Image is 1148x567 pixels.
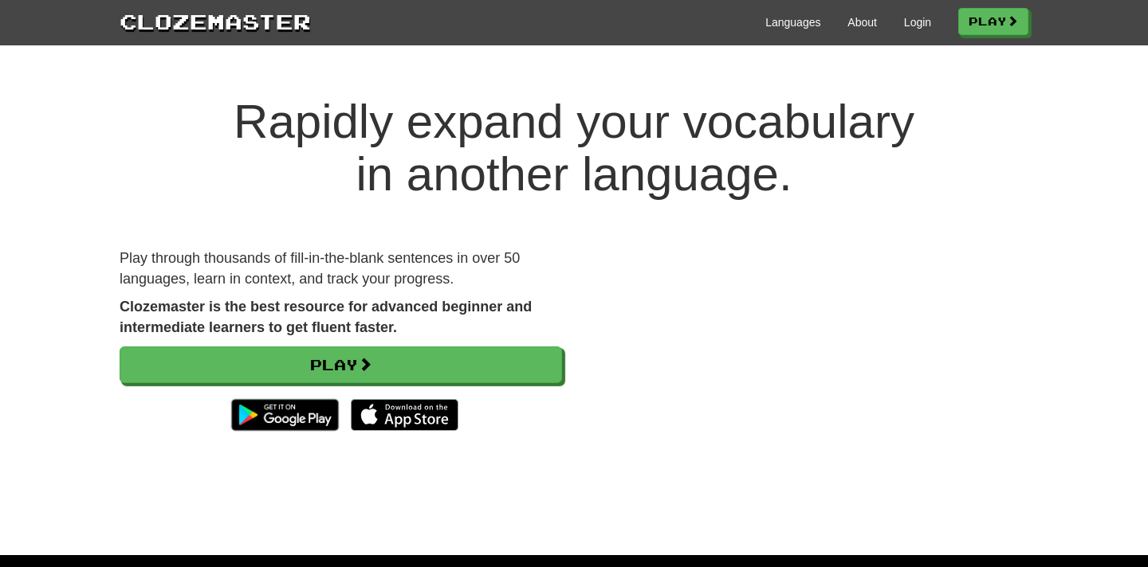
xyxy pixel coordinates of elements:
[223,391,347,439] img: Get it on Google Play
[904,14,931,30] a: Login
[120,346,562,383] a: Play
[958,8,1028,35] a: Play
[120,6,311,36] a: Clozemaster
[351,399,458,431] img: Download_on_the_App_Store_Badge_US-UK_135x40-25178aeef6eb6b83b96f5f2d004eda3bffbb37122de64afbaef7...
[765,14,820,30] a: Languages
[120,248,562,289] p: Play through thousands of fill-in-the-blank sentences in over 50 languages, learn in context, and...
[847,14,877,30] a: About
[120,299,532,335] strong: Clozemaster is the best resource for advanced beginner and intermediate learners to get fluent fa...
